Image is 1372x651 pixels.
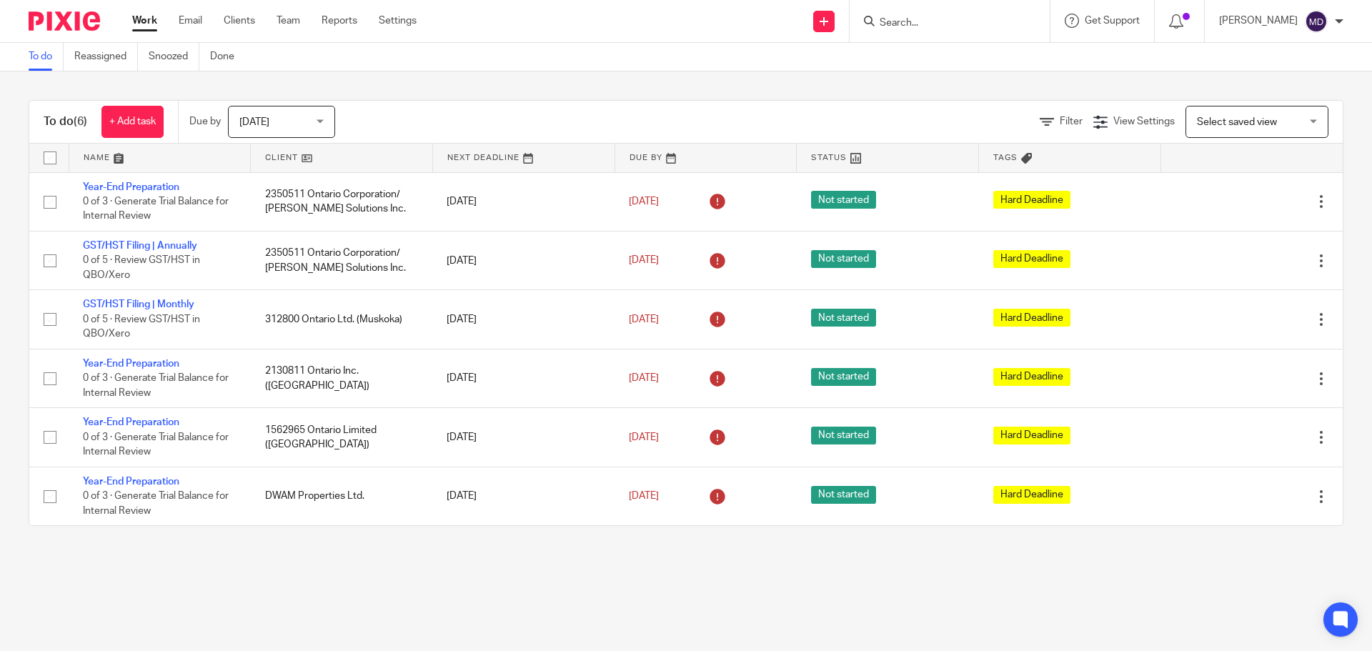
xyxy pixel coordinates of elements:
td: 2130811 Ontario Inc. ([GEOGRAPHIC_DATA]) [251,349,433,407]
a: Snoozed [149,43,199,71]
span: (6) [74,116,87,127]
a: Work [132,14,157,28]
span: Not started [811,486,876,504]
span: [DATE] [239,117,269,127]
h1: To do [44,114,87,129]
td: [DATE] [432,467,615,525]
a: + Add task [101,106,164,138]
span: Not started [811,368,876,386]
p: [PERSON_NAME] [1219,14,1298,28]
a: GST/HST Filing | Monthly [83,299,194,309]
a: GST/HST Filing | Annually [83,241,197,251]
img: svg%3E [1305,10,1328,33]
a: Year-End Preparation [83,182,179,192]
a: Year-End Preparation [83,417,179,427]
input: Search [878,17,1007,30]
span: View Settings [1113,116,1175,126]
span: 0 of 3 · Generate Trial Balance for Internal Review [83,373,229,398]
a: Settings [379,14,417,28]
span: 0 of 3 · Generate Trial Balance for Internal Review [83,197,229,222]
td: [DATE] [432,172,615,231]
span: Hard Deadline [993,486,1070,504]
a: Email [179,14,202,28]
td: [DATE] [432,231,615,289]
span: 0 of 3 · Generate Trial Balance for Internal Review [83,491,229,516]
a: Year-End Preparation [83,359,179,369]
span: [DATE] [629,256,659,266]
span: [DATE] [629,491,659,501]
span: Not started [811,250,876,268]
td: [DATE] [432,290,615,349]
a: Done [210,43,245,71]
p: Due by [189,114,221,129]
a: To do [29,43,64,71]
span: Tags [993,154,1018,161]
span: [DATE] [629,197,659,207]
td: 1562965 Ontario Limited ([GEOGRAPHIC_DATA]) [251,408,433,467]
a: Year-End Preparation [83,477,179,487]
td: 312800 Ontario Ltd. (Muskoka) [251,290,433,349]
span: Hard Deadline [993,250,1070,268]
a: Reports [322,14,357,28]
span: Get Support [1085,16,1140,26]
span: Select saved view [1197,117,1277,127]
span: [DATE] [629,314,659,324]
span: Hard Deadline [993,191,1070,209]
td: [DATE] [432,408,615,467]
span: [DATE] [629,432,659,442]
span: 0 of 5 · Review GST/HST in QBO/Xero [83,256,200,281]
span: Hard Deadline [993,309,1070,327]
span: Hard Deadline [993,368,1070,386]
td: DWAM Properties Ltd. [251,467,433,525]
span: Not started [811,309,876,327]
span: 0 of 3 · Generate Trial Balance for Internal Review [83,432,229,457]
td: [DATE] [432,349,615,407]
span: Not started [811,427,876,444]
td: 2350511 Ontario Corporation/ [PERSON_NAME] Solutions Inc. [251,172,433,231]
span: Hard Deadline [993,427,1070,444]
span: Filter [1060,116,1083,126]
img: Pixie [29,11,100,31]
a: Clients [224,14,255,28]
span: Not started [811,191,876,209]
a: Reassigned [74,43,138,71]
span: [DATE] [629,373,659,383]
a: Team [277,14,300,28]
td: 2350511 Ontario Corporation/ [PERSON_NAME] Solutions Inc. [251,231,433,289]
span: 0 of 5 · Review GST/HST in QBO/Xero [83,314,200,339]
